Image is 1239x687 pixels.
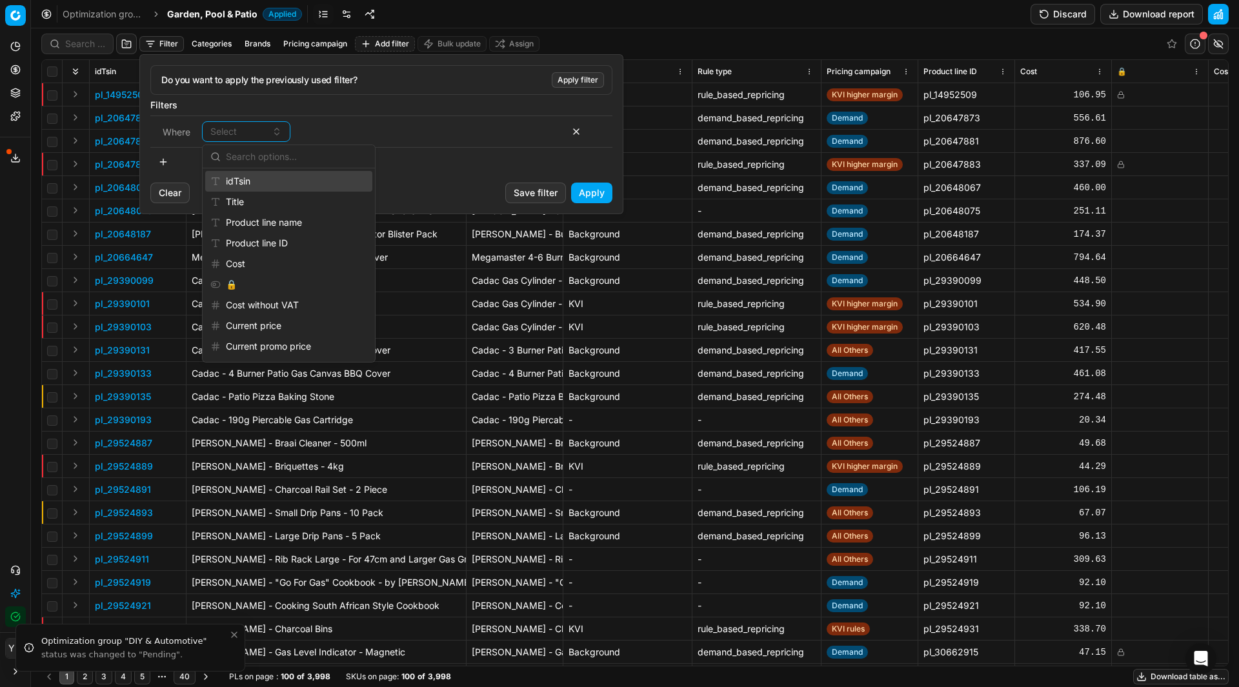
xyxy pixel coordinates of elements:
div: Suggestions [203,168,375,362]
div: Cost without VAT [205,295,372,315]
button: Clear [150,183,190,203]
div: Current price [205,315,372,336]
span: Where [163,126,190,137]
div: Product line ID [205,233,372,254]
span: Select [210,125,237,138]
div: Do you want to apply the previously used filter? [161,74,601,86]
div: 🔒 [205,274,372,295]
label: Filters [150,99,612,112]
div: Product line name [205,212,372,233]
div: Cost [205,254,372,274]
button: Apply [571,183,612,203]
div: New price [205,357,372,377]
div: Title [205,192,372,212]
button: Apply filter [552,72,604,88]
div: Current promo price [205,336,372,357]
div: idTsin [205,171,372,192]
button: Save filter [505,183,566,203]
input: Search options... [226,144,367,170]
